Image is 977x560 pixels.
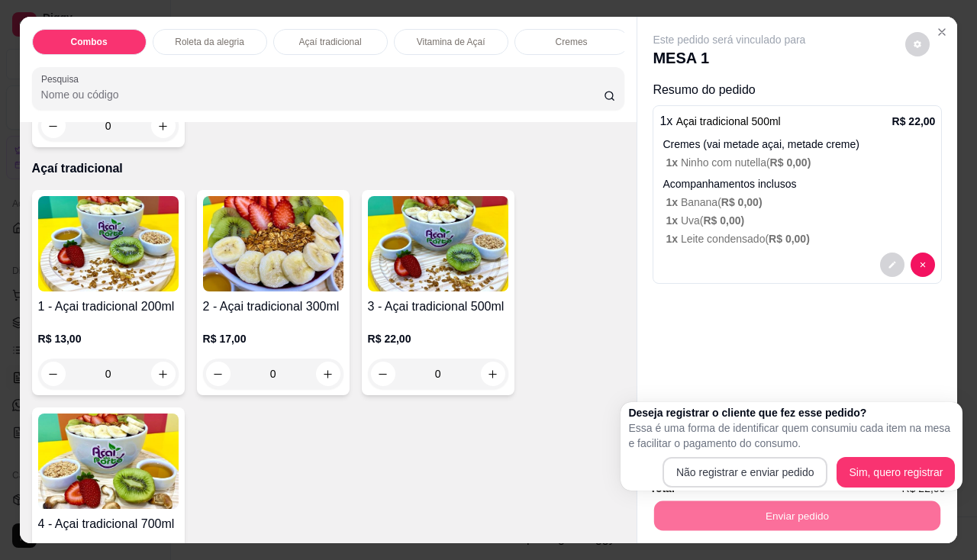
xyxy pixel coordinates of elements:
img: product-image [38,196,179,291]
h4: 4 - Açai tradicional 700ml [38,515,179,533]
p: MESA 1 [653,47,805,69]
img: product-image [368,196,508,291]
p: Cremes (vai metade açai, metade creme) [663,137,935,152]
p: Açaí tradicional [299,36,362,48]
p: Resumo do pedido [653,81,942,99]
p: Este pedido será vinculado para [653,32,805,47]
span: 1 x [666,156,680,169]
h4: 3 - Açai tradicional 500ml [368,298,508,316]
img: product-image [203,196,343,291]
span: Açai tradicional 500ml [676,115,781,127]
p: Açaí tradicional [32,159,625,178]
p: R$ 22,00 [368,331,508,346]
button: decrease-product-quantity [911,253,935,277]
button: Não registrar e enviar pedido [663,457,828,488]
button: decrease-product-quantity [880,253,904,277]
p: Cremes [556,36,588,48]
span: 1 x [666,214,680,227]
img: product-image [38,414,179,509]
p: R$ 17,00 [203,331,343,346]
input: Pesquisa [41,87,604,102]
span: 1 x [666,233,680,245]
h4: 2 - Açai tradicional 300ml [203,298,343,316]
p: Vitamina de Açaí [417,36,485,48]
p: 1 x [659,112,780,130]
p: Uva ( [666,213,935,228]
button: Enviar pedido [654,501,940,531]
p: R$ 22,00 [892,114,936,129]
span: R$ 0,00 ) [770,156,811,169]
button: decrease-product-quantity [905,32,930,56]
strong: Total [650,482,674,494]
button: Sim, quero registrar [837,457,955,488]
p: Acompanhamentos inclusos [663,176,935,191]
p: Banana ( [666,195,935,210]
button: Close [930,20,954,44]
p: Combos [71,36,108,48]
p: Leite condensado ( [666,231,935,246]
span: R$ 0,00 ) [769,233,810,245]
span: R$ 0,00 ) [703,214,744,227]
label: Pesquisa [41,72,84,85]
p: Ninho com nutella ( [666,155,935,170]
p: R$ 13,00 [38,331,179,346]
h4: 1 - Açai tradicional 200ml [38,298,179,316]
span: 1 x [666,196,680,208]
h2: Deseja registrar o cliente que fez esse pedido? [628,405,955,420]
p: Roleta da alegria [175,36,244,48]
span: R$ 0,00 ) [721,196,763,208]
p: Essa é uma forma de identificar quem consumiu cada item na mesa e facilitar o pagamento do consumo. [628,420,955,451]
